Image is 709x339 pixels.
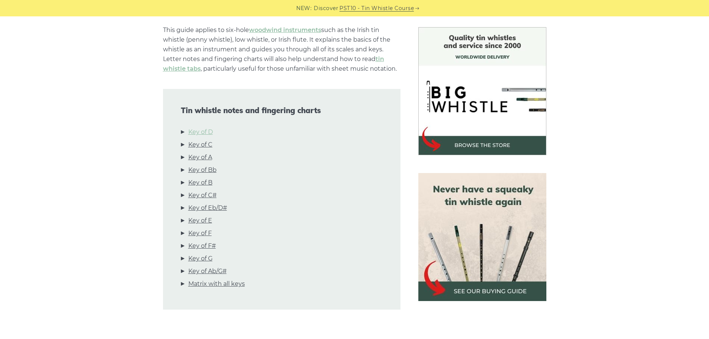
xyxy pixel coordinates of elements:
[339,4,414,13] a: PST10 - Tin Whistle Course
[188,266,227,276] a: Key of Ab/G#
[418,173,546,301] img: tin whistle buying guide
[188,216,212,226] a: Key of E
[181,106,383,115] span: Tin whistle notes and fingering charts
[418,27,546,155] img: BigWhistle Tin Whistle Store
[188,228,212,238] a: Key of F
[188,153,212,162] a: Key of A
[188,165,217,175] a: Key of Bb
[188,127,213,137] a: Key of D
[296,4,312,13] span: NEW:
[188,254,213,263] a: Key of G
[188,203,227,213] a: Key of Eb/D#
[314,4,338,13] span: Discover
[188,191,217,200] a: Key of C#
[163,25,400,74] p: This guide applies to six-hole such as the Irish tin whistle (penny whistle), low whistle, or Iri...
[188,241,216,251] a: Key of F#
[188,279,245,289] a: Matrix with all keys
[249,26,321,33] a: woodwind instruments
[188,178,213,188] a: Key of B
[188,140,213,150] a: Key of C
